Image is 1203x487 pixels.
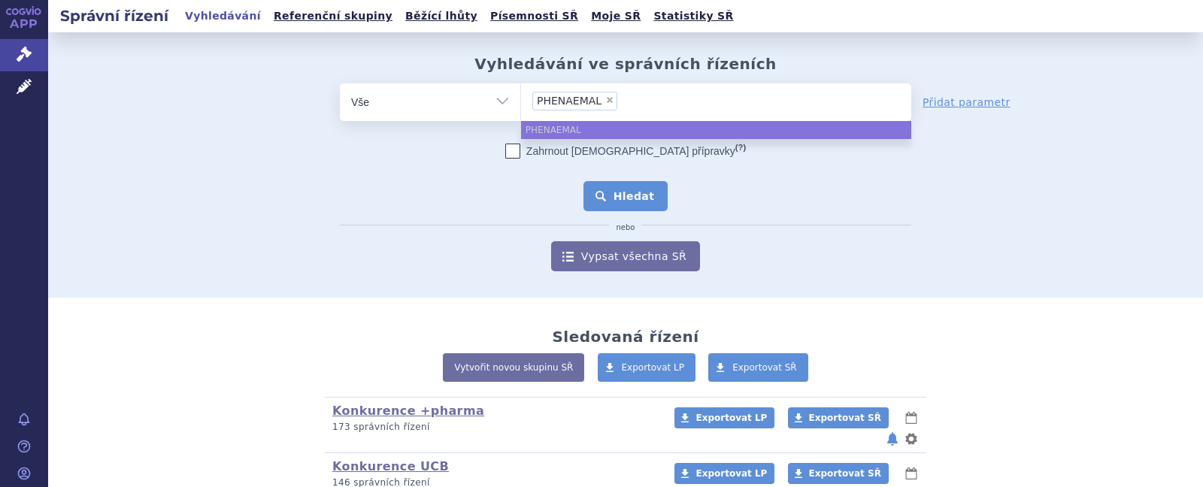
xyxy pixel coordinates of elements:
[474,55,777,73] h2: Vyhledávání ve správních řízeních
[809,413,881,423] span: Exportovat SŘ
[48,5,180,26] h2: Správní řízení
[332,404,484,418] a: Konkurence +pharma
[180,6,265,26] a: Vyhledávání
[598,353,696,382] a: Exportovat LP
[622,362,685,373] span: Exportovat LP
[732,362,797,373] span: Exportovat SŘ
[269,6,397,26] a: Referenční skupiny
[674,463,774,484] a: Exportovat LP
[885,430,900,448] button: notifikace
[486,6,583,26] a: Písemnosti SŘ
[904,409,919,427] button: lhůty
[332,459,449,473] a: Konkurence UCB
[904,430,919,448] button: nastavení
[505,144,746,159] label: Zahrnout [DEMOGRAPHIC_DATA] přípravky
[552,328,698,346] h2: Sledovaná řízení
[735,143,746,153] abbr: (?)
[695,413,767,423] span: Exportovat LP
[586,6,645,26] a: Moje SŘ
[674,407,774,428] a: Exportovat LP
[609,223,643,232] i: nebo
[708,353,808,382] a: Exportovat SŘ
[788,463,889,484] a: Exportovat SŘ
[443,353,584,382] a: Vytvořit novou skupinu SŘ
[605,95,614,104] span: ×
[583,181,668,211] button: Hledat
[809,468,881,479] span: Exportovat SŘ
[695,468,767,479] span: Exportovat LP
[537,95,601,106] span: PHENAEMAL
[551,241,700,271] a: Vypsat všechna SŘ
[904,464,919,482] button: lhůty
[788,407,889,428] a: Exportovat SŘ
[622,91,630,110] input: PHENAEMAL
[649,6,738,26] a: Statistiky SŘ
[401,6,482,26] a: Běžící lhůty
[332,421,655,434] p: 173 správních řízení
[923,95,1011,110] a: Přidat parametr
